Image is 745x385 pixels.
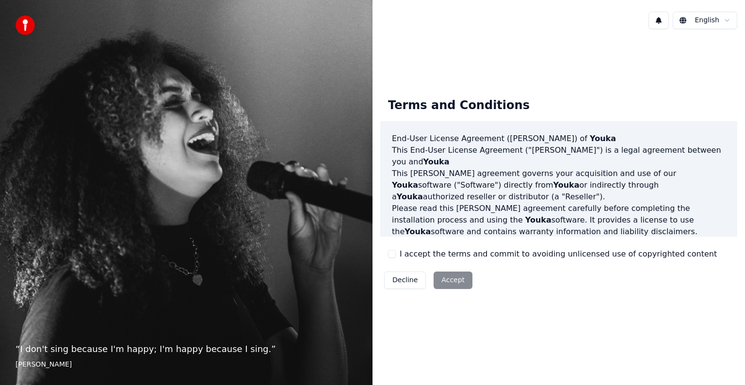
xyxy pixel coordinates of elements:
span: Youka [590,134,616,143]
footer: [PERSON_NAME] [16,360,357,369]
span: Youka [397,192,423,201]
span: Youka [392,180,418,190]
span: Youka [553,180,580,190]
p: Please read this [PERSON_NAME] agreement carefully before completing the installation process and... [392,203,726,238]
button: Decline [384,272,426,289]
span: Youka [423,157,450,166]
p: This End-User License Agreement ("[PERSON_NAME]") is a legal agreement between you and [392,144,726,168]
p: This [PERSON_NAME] agreement governs your acquisition and use of our software ("Software") direct... [392,168,726,203]
h3: End-User License Agreement ([PERSON_NAME]) of [392,133,726,144]
p: “ I don't sing because I'm happy; I'm happy because I sing. ” [16,342,357,356]
span: Youka [405,227,431,236]
label: I accept the terms and commit to avoiding unlicensed use of copyrighted content [400,248,717,260]
img: youka [16,16,35,35]
div: Terms and Conditions [380,90,537,121]
span: Youka [525,215,551,225]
